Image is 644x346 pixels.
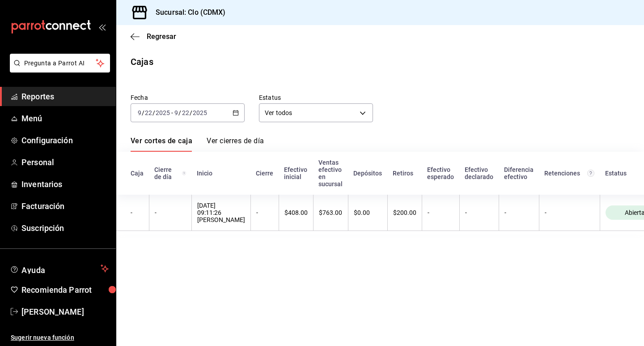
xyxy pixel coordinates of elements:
input: ---- [192,109,208,116]
label: Fecha [131,94,245,101]
div: $763.00 [319,209,343,216]
div: Diferencia efectivo [504,166,534,180]
div: navigation tabs [131,137,264,152]
span: Personal [21,156,109,168]
span: Inventarios [21,178,109,190]
div: - [545,209,594,216]
svg: El número de cierre de día es consecutivo y consolida todos los cortes de caja previos en un únic... [182,170,186,177]
div: - [428,209,454,216]
div: Retenciones [544,170,594,177]
span: Pregunta a Parrot AI [24,59,96,68]
span: / [178,109,181,116]
button: open_drawer_menu [98,23,106,30]
a: Pregunta a Parrot AI [6,65,110,74]
div: Cierre [256,170,273,177]
button: Regresar [131,32,176,41]
span: Reportes [21,90,109,103]
input: -- [174,109,178,116]
div: - [256,209,273,216]
div: $408.00 [284,209,308,216]
span: / [142,109,144,116]
div: - [465,209,493,216]
label: Estatus [259,94,373,101]
div: $0.00 [354,209,382,216]
div: - [155,209,186,216]
div: Cierre de día [154,166,186,180]
span: Ayuda [21,263,97,274]
span: Configuración [21,134,109,146]
div: - [131,209,144,216]
div: Depósitos [353,170,382,177]
span: Recomienda Parrot [21,284,109,296]
div: - [504,209,534,216]
div: Efectivo declarado [465,166,493,180]
div: Inicio [197,170,245,177]
div: Efectivo inicial [284,166,308,180]
input: -- [182,109,190,116]
span: - [171,109,173,116]
span: / [190,109,192,116]
span: Sugerir nueva función [11,333,109,342]
input: -- [144,109,153,116]
input: ---- [155,109,170,116]
div: $200.00 [393,209,416,216]
div: Cajas [131,55,153,68]
button: Pregunta a Parrot AI [10,54,110,73]
span: Menú [21,112,109,124]
span: / [153,109,155,116]
div: [DATE] 09:11:26 [PERSON_NAME] [197,202,245,223]
span: Suscripción [21,222,109,234]
h3: Sucursal: Clo (CDMX) [148,7,226,18]
div: Efectivo esperado [427,166,454,180]
a: Ver cortes de caja [131,137,192,152]
div: Ventas efectivo en sucursal [318,159,343,188]
span: Facturación [21,200,109,212]
span: [PERSON_NAME] [21,306,109,318]
span: Regresar [147,32,176,41]
a: Ver cierres de día [207,137,264,152]
svg: Total de retenciones de propinas registradas [587,170,594,177]
input: -- [137,109,142,116]
div: Ver todos [259,103,373,122]
div: Caja [131,170,144,177]
div: Retiros [393,170,416,177]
